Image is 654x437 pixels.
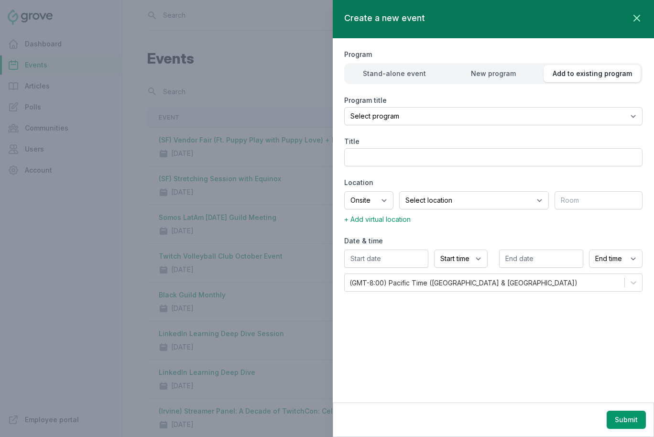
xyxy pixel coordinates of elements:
[544,69,641,78] div: Add to existing program
[344,50,643,59] label: Program
[555,191,643,209] input: Room
[607,411,646,429] button: Submit
[344,236,643,246] label: Date & time
[499,250,583,268] input: End date
[344,11,425,25] h2: Create a new event
[344,96,643,105] label: Program title
[344,178,643,187] label: Location
[344,250,428,268] input: Start date
[344,215,411,223] span: + Add virtual location
[344,137,643,146] label: Title
[445,69,542,78] div: New program
[349,278,578,288] div: (GMT-8:00) Pacific Time ([GEOGRAPHIC_DATA] & [GEOGRAPHIC_DATA])
[346,69,443,78] div: Stand-alone event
